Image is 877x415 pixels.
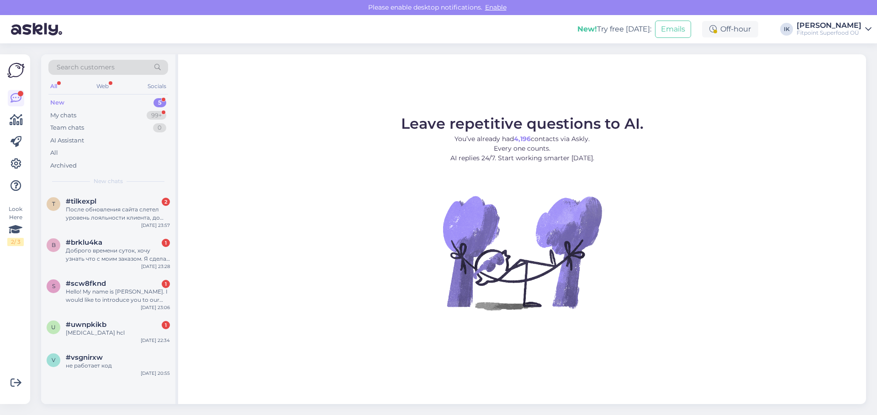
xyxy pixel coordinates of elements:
[66,353,103,362] span: #vsgnirxw
[52,200,55,207] span: t
[7,238,24,246] div: 2 / 3
[66,197,96,205] span: #tilkexpl
[66,320,106,329] span: #uwnpkikb
[146,80,168,92] div: Socials
[780,23,793,36] div: IK
[52,242,56,248] span: b
[141,222,170,229] div: [DATE] 23:57
[50,148,58,158] div: All
[401,134,644,163] p: You’ve already had contacts via Askly. Every one counts. AI replies 24/7. Start working smarter [...
[50,111,76,120] div: My chats
[50,123,84,132] div: Team chats
[440,170,604,335] img: No Chat active
[66,288,170,304] div: Hello! My name is [PERSON_NAME]. I would like to introduce you to our fast-growing sports nutriti...
[162,239,170,247] div: 1
[7,205,24,246] div: Look Here
[66,247,170,263] div: Доброго времени суток, хочу узнать что с моим заказом. Я сделал заказ оплатил его картой даже ест...
[162,198,170,206] div: 2
[66,279,106,288] span: #scw8fknd
[147,111,166,120] div: 99+
[57,63,115,72] span: Search customers
[141,370,170,377] div: [DATE] 20:55
[577,25,597,33] b: New!
[66,205,170,222] div: После обновления сайта слетел уровень лояльности клиента, до этого был золотой. Возможно ли это в...
[797,22,861,29] div: [PERSON_NAME]
[514,135,531,143] b: 4,196
[141,337,170,344] div: [DATE] 22:34
[482,3,509,11] span: Enable
[797,22,872,37] a: [PERSON_NAME]Fitpoint Superfood OÜ
[141,263,170,270] div: [DATE] 23:28
[162,280,170,288] div: 1
[797,29,861,37] div: Fitpoint Superfood OÜ
[50,161,77,170] div: Archived
[94,177,123,185] span: New chats
[51,324,56,331] span: u
[50,136,84,145] div: AI Assistant
[66,238,102,247] span: #brklu4ka
[141,304,170,311] div: [DATE] 23:06
[66,329,170,337] div: [MEDICAL_DATA] hcl
[401,115,644,132] span: Leave repetitive questions to AI.
[577,24,651,35] div: Try free [DATE]:
[48,80,59,92] div: All
[162,321,170,329] div: 1
[50,98,64,107] div: New
[655,21,691,38] button: Emails
[7,62,25,79] img: Askly Logo
[702,21,758,37] div: Off-hour
[66,362,170,370] div: не работает код
[52,357,55,363] span: v
[153,123,166,132] div: 0
[95,80,111,92] div: Web
[52,283,55,289] span: s
[153,98,166,107] div: 5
